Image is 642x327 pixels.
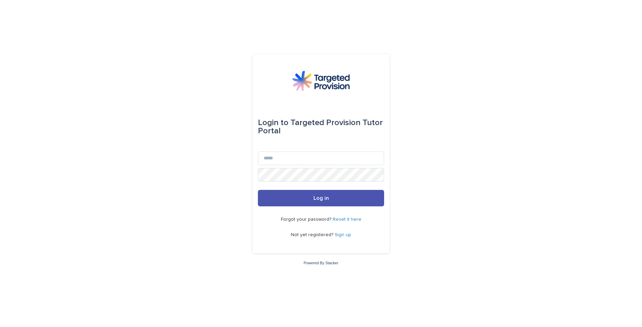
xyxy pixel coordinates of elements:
[292,71,350,91] img: M5nRWzHhSzIhMunXDL62
[333,217,361,222] a: Reset it here
[281,217,333,222] span: Forgot your password?
[258,190,384,206] button: Log in
[313,195,329,201] span: Log in
[258,119,288,127] span: Login to
[258,113,384,141] div: Targeted Provision Tutor Portal
[291,232,335,237] span: Not yet registered?
[304,261,338,265] a: Powered By Stacker
[335,232,351,237] a: Sign up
